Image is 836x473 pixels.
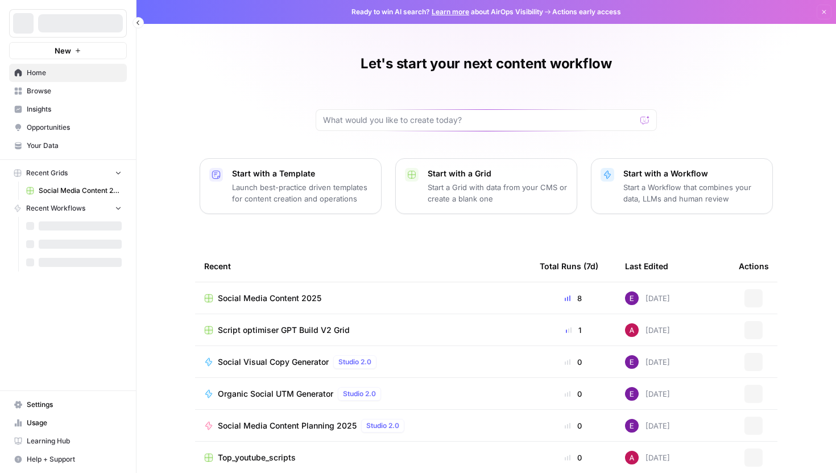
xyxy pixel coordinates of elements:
[739,250,769,282] div: Actions
[204,250,522,282] div: Recent
[623,182,763,204] p: Start a Workflow that combines your data, LLMs and human review
[9,450,127,468] button: Help + Support
[200,158,382,214] button: Start with a TemplateLaunch best-practice driven templates for content creation and operations
[432,7,469,16] a: Learn more
[540,388,607,400] div: 0
[9,100,127,118] a: Insights
[27,454,122,464] span: Help + Support
[204,293,522,304] a: Social Media Content 2025
[9,137,127,155] a: Your Data
[552,7,621,17] span: Actions early access
[625,355,670,369] div: [DATE]
[395,158,577,214] button: Start with a GridStart a Grid with data from your CMS or create a blank one
[625,355,639,369] img: e4njzf3bqkrs28am5bweqlth8km9
[204,419,522,433] a: Social Media Content Planning 2025Studio 2.0
[204,324,522,336] a: Script optimiser GPT Build V2 Grid
[27,104,122,114] span: Insights
[9,82,127,100] a: Browse
[338,357,371,367] span: Studio 2.0
[540,452,607,463] div: 0
[625,323,639,337] img: 43c7ryrks7gay32ec4w6nmwi11rw
[343,389,376,399] span: Studio 2.0
[218,356,329,368] span: Social Visual Copy Generator
[9,64,127,82] a: Home
[9,118,127,137] a: Opportunities
[55,45,71,56] span: New
[218,452,296,463] span: Top_youtube_scripts
[540,250,598,282] div: Total Runs (7d)
[27,400,122,410] span: Settings
[218,388,333,400] span: Organic Social UTM Generator
[26,168,68,178] span: Recent Grids
[428,182,568,204] p: Start a Grid with data from your CMS or create a blank one
[540,356,607,368] div: 0
[204,387,522,401] a: Organic Social UTM GeneratorStudio 2.0
[27,68,122,78] span: Home
[625,291,639,305] img: e4njzf3bqkrs28am5bweqlth8km9
[232,168,372,179] p: Start with a Template
[428,168,568,179] p: Start with a Grid
[361,55,612,73] h1: Let's start your next content workflow
[625,419,639,433] img: e4njzf3bqkrs28am5bweqlth8km9
[323,114,636,126] input: What would you like to create today?
[540,293,607,304] div: 8
[39,186,122,196] span: Social Media Content 2025
[9,200,127,217] button: Recent Workflows
[27,141,122,151] span: Your Data
[540,324,607,336] div: 1
[27,86,122,96] span: Browse
[218,293,321,304] span: Social Media Content 2025
[27,436,122,446] span: Learning Hub
[625,419,670,433] div: [DATE]
[623,168,763,179] p: Start with a Workflow
[218,324,350,336] span: Script optimiser GPT Build V2 Grid
[9,396,127,414] a: Settings
[21,182,127,200] a: Social Media Content 2025
[26,203,85,213] span: Recent Workflows
[625,291,670,305] div: [DATE]
[625,387,639,401] img: e4njzf3bqkrs28am5bweqlth8km9
[366,421,399,431] span: Studio 2.0
[591,158,773,214] button: Start with a WorkflowStart a Workflow that combines your data, LLMs and human review
[204,355,522,369] a: Social Visual Copy GeneratorStudio 2.0
[540,420,607,431] div: 0
[232,182,372,204] p: Launch best-practice driven templates for content creation and operations
[27,418,122,428] span: Usage
[351,7,543,17] span: Ready to win AI search? about AirOps Visibility
[625,250,668,282] div: Last Edited
[625,323,670,337] div: [DATE]
[625,451,639,464] img: 43c7ryrks7gay32ec4w6nmwi11rw
[625,387,670,401] div: [DATE]
[9,432,127,450] a: Learning Hub
[9,414,127,432] a: Usage
[204,452,522,463] a: Top_youtube_scripts
[218,420,357,431] span: Social Media Content Planning 2025
[625,451,670,464] div: [DATE]
[9,42,127,59] button: New
[9,164,127,182] button: Recent Grids
[27,122,122,133] span: Opportunities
